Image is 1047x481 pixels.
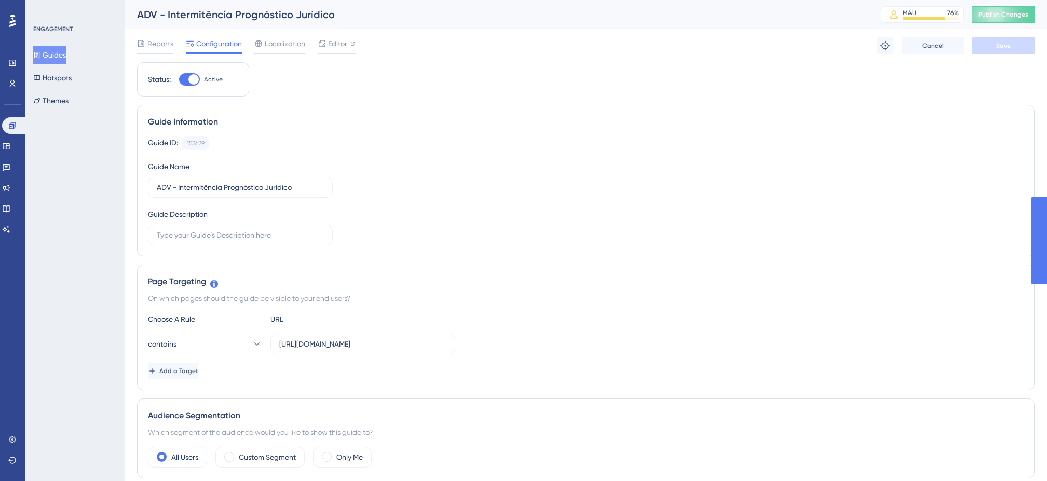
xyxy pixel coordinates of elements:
div: Choose A Rule [148,313,262,325]
div: Status: [148,73,171,86]
div: Guide ID: [148,136,178,150]
span: contains [148,338,176,350]
button: Hotspots [33,68,72,87]
span: Active [204,75,223,84]
div: MAU [903,9,916,17]
button: Add a Target [148,363,198,379]
span: Editor [328,37,347,50]
div: 153629 [187,139,205,147]
input: Type your Guide’s Description here [157,229,324,241]
span: Configuration [196,37,242,50]
button: Cancel [902,37,964,54]
input: Type your Guide’s Name here [157,182,324,193]
div: Guide Information [148,116,1024,128]
div: ENGAGEMENT [33,25,73,33]
button: contains [148,334,262,354]
div: 76 % [947,9,959,17]
span: Add a Target [159,367,198,375]
button: Guides [33,46,66,64]
div: Page Targeting [148,276,1024,288]
label: Custom Segment [239,451,296,463]
div: On which pages should the guide be visible to your end users? [148,292,1024,305]
iframe: UserGuiding AI Assistant Launcher [1003,440,1035,471]
div: URL [270,313,385,325]
button: Themes [33,91,69,110]
div: Which segment of the audience would you like to show this guide to? [148,426,1024,438]
span: Save [996,42,1011,50]
div: Guide Name [148,160,189,173]
span: Reports [147,37,173,50]
div: Guide Description [148,208,208,221]
span: Localization [265,37,305,50]
input: yourwebsite.com/path [279,338,446,350]
button: Publish Changes [972,6,1035,23]
div: Audience Segmentation [148,409,1024,422]
label: All Users [171,451,198,463]
label: Only Me [336,451,363,463]
span: Cancel [922,42,944,50]
div: ADV - Intermitência Prognóstico Jurídico [137,7,855,22]
span: Publish Changes [978,10,1028,19]
button: Save [972,37,1035,54]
